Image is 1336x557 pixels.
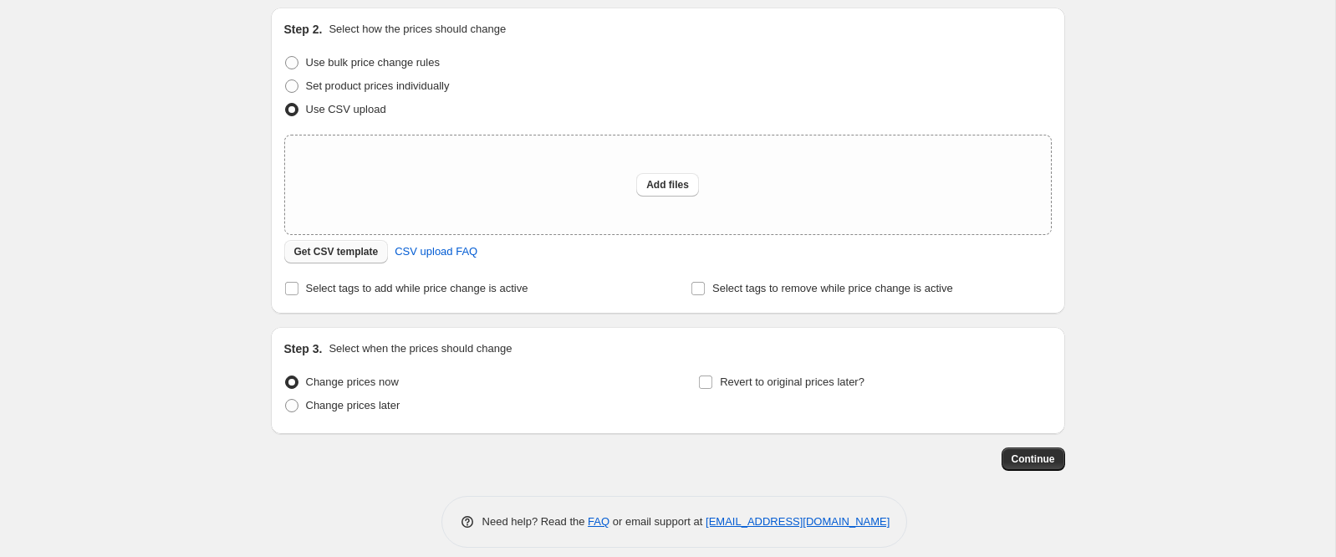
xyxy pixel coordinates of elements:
[306,399,400,411] span: Change prices later
[306,376,399,388] span: Change prices now
[306,282,528,294] span: Select tags to add while price change is active
[329,21,506,38] p: Select how the prices should change
[609,515,706,528] span: or email support at
[712,282,953,294] span: Select tags to remove while price change is active
[588,515,609,528] a: FAQ
[646,178,689,192] span: Add files
[329,340,512,357] p: Select when the prices should change
[482,515,589,528] span: Need help? Read the
[306,103,386,115] span: Use CSV upload
[1012,452,1055,466] span: Continue
[395,243,477,260] span: CSV upload FAQ
[720,376,864,388] span: Revert to original prices later?
[706,515,890,528] a: [EMAIL_ADDRESS][DOMAIN_NAME]
[294,245,379,258] span: Get CSV template
[284,21,323,38] h2: Step 2.
[306,56,440,69] span: Use bulk price change rules
[284,240,389,263] button: Get CSV template
[1002,447,1065,471] button: Continue
[306,79,450,92] span: Set product prices individually
[636,173,699,197] button: Add files
[284,340,323,357] h2: Step 3.
[385,238,487,265] a: CSV upload FAQ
